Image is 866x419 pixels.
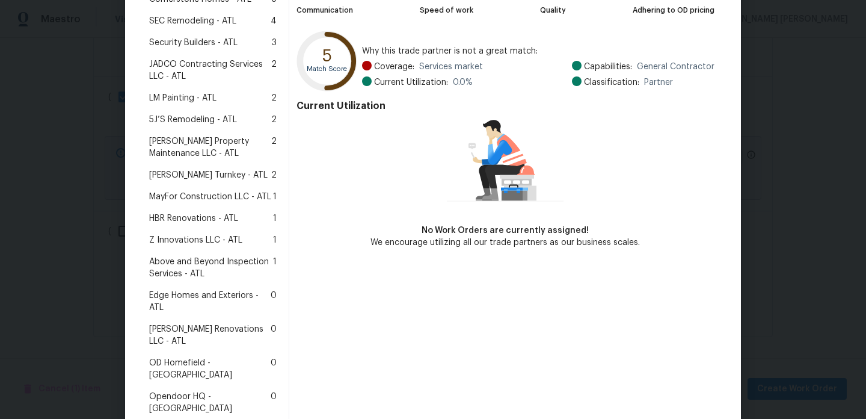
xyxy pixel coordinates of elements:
div: No Work Orders are currently assigned! [370,225,640,237]
span: 0 [271,323,277,347]
span: Why this trade partner is not a great match: [362,45,714,57]
span: 4 [271,15,277,27]
span: [PERSON_NAME] Property Maintenance LLC - ATL [149,135,271,160]
span: 1 [273,234,277,246]
span: Capabilities: [584,61,632,73]
div: We encourage utilizing all our trade partners as our business scales. [370,237,640,249]
span: Coverage: [374,61,414,73]
span: 3 [272,37,277,49]
span: 0 [271,391,277,415]
span: 2 [271,169,277,181]
text: 5 [322,48,332,64]
span: Edge Homes and Exteriors - ATL [149,290,271,314]
span: Above and Beyond Inspection Services - ATL [149,256,273,280]
span: Security Builders - ATL [149,37,238,49]
span: 2 [271,92,277,104]
span: Current Utilization: [374,76,448,88]
span: 1 [273,256,277,280]
span: OD Homefield - [GEOGRAPHIC_DATA] [149,357,271,381]
span: Z Innovations LLC - ATL [149,234,242,246]
span: General Contractor [637,61,714,73]
text: Match Score [307,66,347,72]
span: 2 [271,58,277,82]
span: 2 [271,135,277,160]
span: 0 [271,357,277,381]
span: 2 [271,114,277,126]
span: 1 [273,191,277,203]
span: Partner [644,76,673,88]
span: JADCO Contracting Services LLC - ATL [149,58,271,82]
span: SEC Remodeling - ATL [149,15,236,27]
div: Adhering to OD pricing [633,4,714,16]
span: [PERSON_NAME] Turnkey - ATL [149,169,268,181]
div: Speed of work [420,4,473,16]
span: [PERSON_NAME] Renovations LLC - ATL [149,323,271,347]
span: 0 [271,290,277,314]
span: MayFor Construction LLC - ATL [149,191,271,203]
span: Classification: [584,76,639,88]
span: Opendoor HQ - [GEOGRAPHIC_DATA] [149,391,271,415]
div: Quality [540,4,566,16]
span: LM Painting - ATL [149,92,216,104]
h4: Current Utilization [296,100,714,112]
span: 0.0 % [453,76,473,88]
span: 1 [273,213,277,225]
span: Services market [419,61,483,73]
span: HBR Renovations - ATL [149,213,238,225]
div: Communication [296,4,353,16]
span: 5J’S Remodeling - ATL [149,114,237,126]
